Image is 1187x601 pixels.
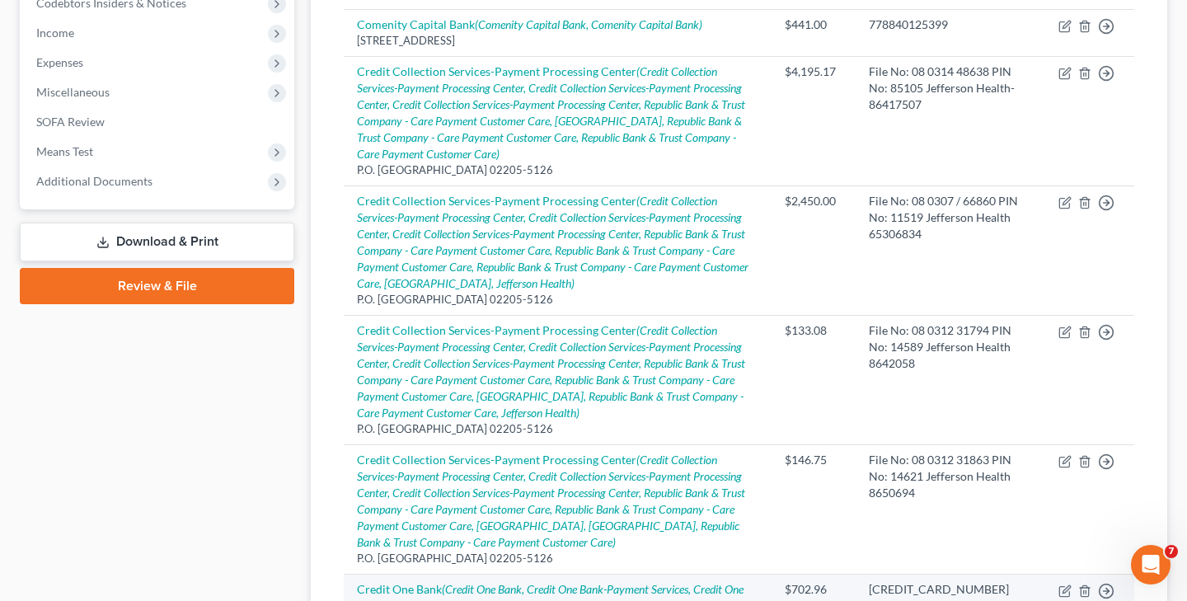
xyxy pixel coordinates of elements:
div: P.O. [GEOGRAPHIC_DATA] 02205-5126 [357,162,758,178]
div: P.O. [GEOGRAPHIC_DATA] 02205-5126 [357,551,758,566]
a: Credit Collection Services-Payment Processing Center(Credit Collection Services-Payment Processin... [357,453,745,549]
div: [CREDIT_CARD_NUMBER] [869,581,1032,598]
span: Miscellaneous [36,85,110,99]
div: 778840125399 [869,16,1032,33]
div: P.O. [GEOGRAPHIC_DATA] 02205-5126 [357,421,758,437]
span: Expenses [36,55,83,69]
div: [STREET_ADDRESS] [357,33,758,49]
a: Credit Collection Services-Payment Processing Center(Credit Collection Services-Payment Processin... [357,323,745,420]
i: (Comenity Capital Bank, Comenity Capital Bank) [475,17,702,31]
a: SOFA Review [23,107,294,137]
span: Additional Documents [36,174,152,188]
div: File No: 08 0314 48638 PIN No: 85105 Jefferson Health-86417507 [869,63,1032,113]
a: Download & Print [20,223,294,261]
a: Review & File [20,268,294,304]
span: Means Test [36,144,93,158]
span: SOFA Review [36,115,105,129]
div: File No: 08 0312 31863 PIN No: 14621 Jefferson Health 8650694 [869,452,1032,501]
iframe: Intercom live chat [1131,545,1171,585]
div: $702.96 [785,581,842,598]
div: $146.75 [785,452,842,468]
a: Credit Collection Services-Payment Processing Center(Credit Collection Services-Payment Processin... [357,64,745,161]
div: $4,195.17 [785,63,842,80]
div: File No: 08 0307 / 66860 PIN No: 11519 Jefferson Health 65306834 [869,193,1032,242]
a: Credit Collection Services-Payment Processing Center(Credit Collection Services-Payment Processin... [357,194,748,290]
div: File No: 08 0312 31794 PIN No: 14589 Jefferson Health 8642058 [869,322,1032,372]
div: $441.00 [785,16,842,33]
span: 7 [1165,545,1178,558]
div: P.O. [GEOGRAPHIC_DATA] 02205-5126 [357,292,758,308]
div: $2,450.00 [785,193,842,209]
a: Comenity Capital Bank(Comenity Capital Bank, Comenity Capital Bank) [357,17,702,31]
div: $133.08 [785,322,842,339]
span: Income [36,26,74,40]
